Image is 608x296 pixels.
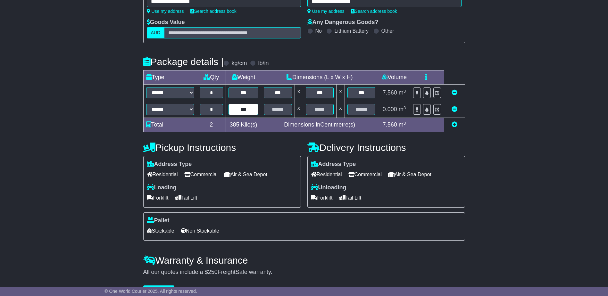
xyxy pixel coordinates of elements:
[311,169,342,179] span: Residential
[307,9,345,14] a: Use my address
[295,85,303,101] td: x
[399,89,406,96] span: m
[295,101,303,118] td: x
[399,121,406,128] span: m
[383,89,397,96] span: 7.560
[351,9,397,14] a: Search address book
[404,89,406,94] sup: 3
[348,169,382,179] span: Commercial
[143,255,465,266] h4: Warranty & Insurance
[399,106,406,112] span: m
[378,70,410,85] td: Volume
[226,118,261,132] td: Kilo(s)
[336,101,345,118] td: x
[143,56,224,67] h4: Package details |
[307,142,465,153] h4: Delivery Instructions
[147,217,170,224] label: Pallet
[147,226,174,236] span: Stackable
[143,118,197,132] td: Total
[208,269,218,275] span: 250
[452,121,457,128] a: Add new item
[404,121,406,126] sup: 3
[334,28,369,34] label: Lithium Battery
[197,70,226,85] td: Qty
[104,289,197,294] span: © One World Courier 2025. All rights reserved.
[147,184,177,191] label: Loading
[381,28,394,34] label: Other
[258,60,269,67] label: lb/in
[311,193,333,203] span: Forklift
[147,193,169,203] span: Forklift
[307,19,379,26] label: Any Dangerous Goods?
[147,19,185,26] label: Goods Value
[143,70,197,85] td: Type
[224,169,267,179] span: Air & Sea Depot
[147,169,178,179] span: Residential
[147,9,184,14] a: Use my address
[147,161,192,168] label: Address Type
[231,60,247,67] label: kg/cm
[230,121,239,128] span: 385
[383,121,397,128] span: 7.560
[226,70,261,85] td: Weight
[311,161,356,168] label: Address Type
[181,226,219,236] span: Non Stackable
[452,106,457,112] a: Remove this item
[311,184,346,191] label: Unloading
[197,118,226,132] td: 2
[147,27,165,38] label: AUD
[175,193,197,203] span: Tail Lift
[336,85,345,101] td: x
[388,169,431,179] span: Air & Sea Depot
[190,9,237,14] a: Search address book
[383,106,397,112] span: 0.000
[261,70,378,85] td: Dimensions (L x W x H)
[143,269,465,276] div: All our quotes include a $ FreightSafe warranty.
[339,193,362,203] span: Tail Lift
[315,28,322,34] label: No
[404,105,406,110] sup: 3
[261,118,378,132] td: Dimensions in Centimetre(s)
[452,89,457,96] a: Remove this item
[143,142,301,153] h4: Pickup Instructions
[184,169,218,179] span: Commercial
